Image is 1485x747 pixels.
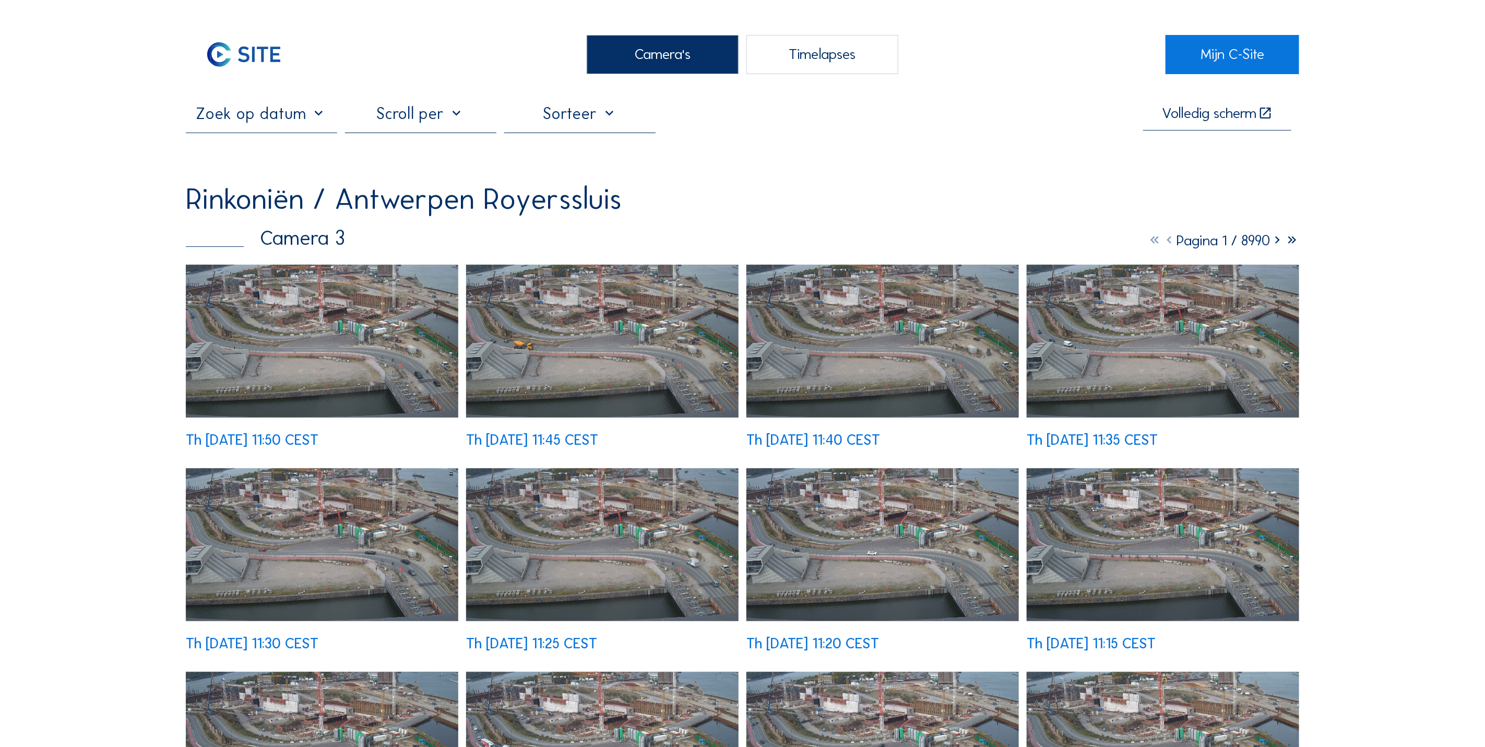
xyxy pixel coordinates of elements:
[746,265,1019,418] img: image_53555478
[466,468,739,622] img: image_53555115
[186,35,302,74] img: C-SITE Logo
[1027,433,1158,447] div: Th [DATE] 11:35 CEST
[1027,636,1156,651] div: Th [DATE] 11:15 CEST
[186,35,319,74] a: C-SITE Logo
[186,185,622,214] div: Rinkoniën / Antwerpen Royerssluis
[186,636,318,651] div: Th [DATE] 11:30 CEST
[1027,468,1299,622] img: image_53554790
[1027,265,1299,418] img: image_53555319
[746,468,1019,622] img: image_53554941
[186,433,318,447] div: Th [DATE] 11:50 CEST
[746,636,879,651] div: Th [DATE] 11:20 CEST
[186,228,345,248] div: Camera 3
[466,433,598,447] div: Th [DATE] 11:45 CEST
[1162,106,1256,121] div: Volledig scherm
[1177,231,1270,249] span: Pagina 1 / 8990
[746,433,880,447] div: Th [DATE] 11:40 CEST
[746,35,898,74] div: Timelapses
[466,636,597,651] div: Th [DATE] 11:25 CEST
[186,104,337,123] input: Zoek op datum 󰅀
[186,468,458,622] img: image_53555164
[587,35,738,74] div: Camera's
[1166,35,1299,74] a: Mijn C-Site
[186,265,458,418] img: image_53555778
[466,265,739,418] img: image_53555618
